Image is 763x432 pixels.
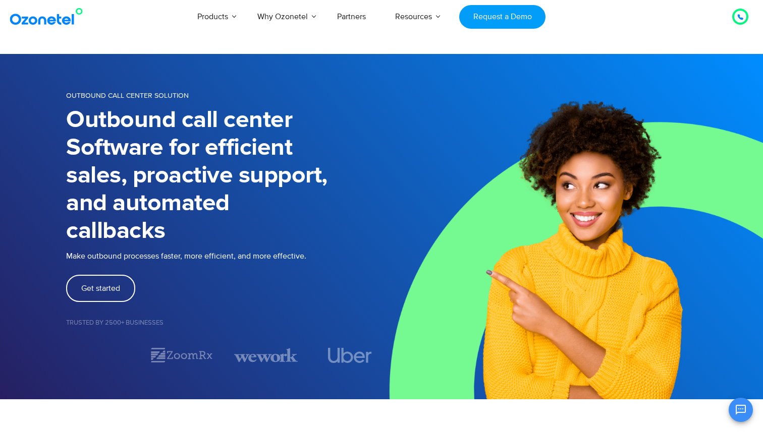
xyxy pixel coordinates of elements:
div: Image Carousel [66,346,381,364]
a: Request a Demo [459,5,546,29]
a: Get started [66,275,135,302]
h1: Outbound call center Software for efficient sales, proactive support, and automated callbacks [66,106,381,245]
img: wework [234,346,298,364]
img: uber [328,348,371,363]
h5: Trusted by 2500+ Businesses [66,320,381,326]
div: 1 / 7 [66,349,130,361]
p: Make outbound processes faster, more efficient, and more effective. [66,250,381,262]
span: OUTBOUND CALL CENTER SOLUTION [66,91,189,100]
div: 3 / 7 [234,346,298,364]
div: 4 / 7 [318,348,381,363]
img: zoomrx [150,346,213,364]
button: Open chat [729,398,753,422]
div: 2 / 7 [150,346,213,364]
span: Get started [81,284,120,292]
